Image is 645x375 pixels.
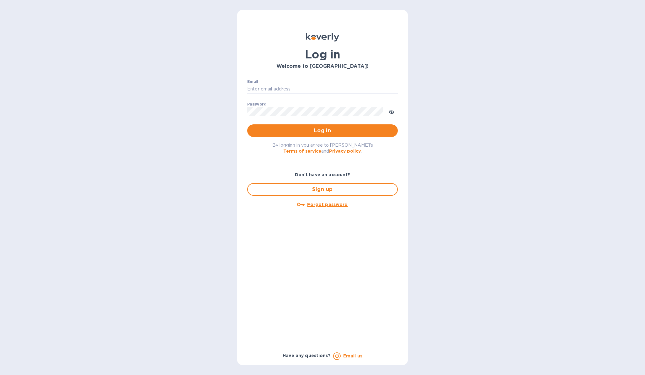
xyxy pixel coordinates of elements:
[295,172,350,177] b: Don't have an account?
[247,102,266,106] label: Password
[247,80,258,84] label: Email
[385,105,398,118] button: toggle password visibility
[253,186,392,193] span: Sign up
[252,127,393,134] span: Log in
[307,202,348,207] u: Forgot password
[247,124,398,137] button: Log in
[272,143,373,154] span: By logging in you agree to [PERSON_NAME]'s and .
[329,149,361,154] a: Privacy policy
[306,33,339,41] img: Koverly
[247,63,398,69] h3: Welcome to [GEOGRAPHIC_DATA]!
[247,48,398,61] h1: Log in
[343,353,362,358] a: Email us
[247,84,398,94] input: Enter email address
[247,183,398,196] button: Sign up
[283,149,321,154] a: Terms of service
[283,353,331,358] b: Have any questions?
